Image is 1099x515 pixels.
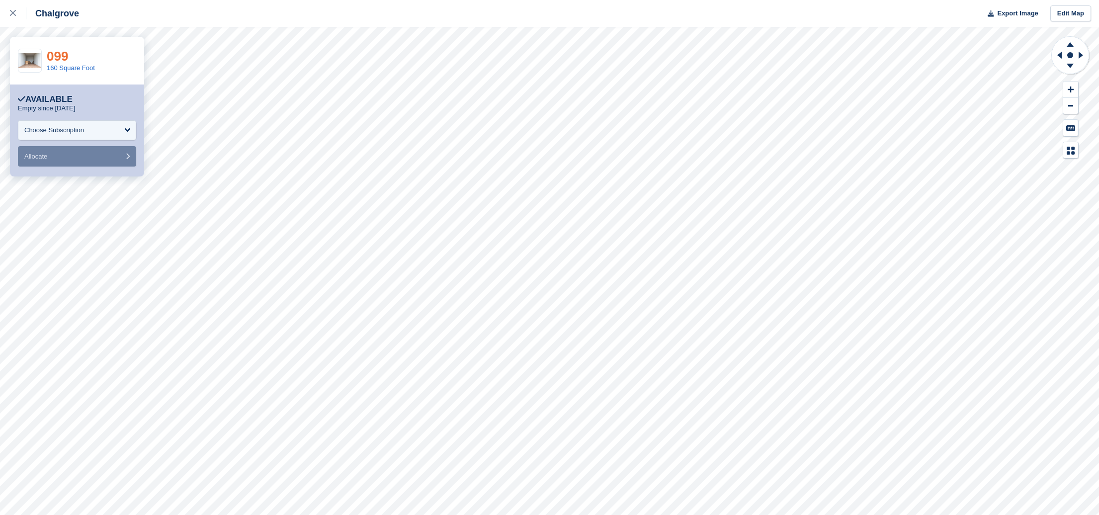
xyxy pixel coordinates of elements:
[1063,120,1078,136] button: Keyboard Shortcuts
[18,104,75,112] p: Empty since [DATE]
[982,5,1038,22] button: Export Image
[18,146,136,167] button: Allocate
[47,49,68,64] a: 099
[1050,5,1091,22] a: Edit Map
[1063,142,1078,159] button: Map Legend
[24,153,47,160] span: Allocate
[997,8,1038,18] span: Export Image
[26,7,79,19] div: Chalgrove
[1063,98,1078,114] button: Zoom Out
[1063,82,1078,98] button: Zoom In
[47,64,95,72] a: 160 Square Foot
[18,53,41,69] img: 160%20Square%20Foot.jpg
[24,125,84,135] div: Choose Subscription
[18,94,73,104] div: Available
